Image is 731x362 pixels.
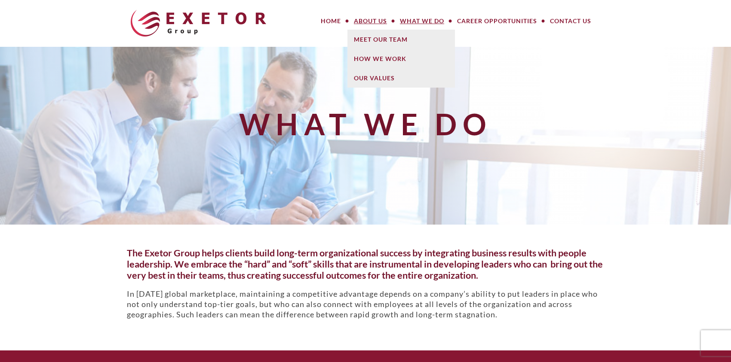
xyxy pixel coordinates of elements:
[347,12,393,30] a: About Us
[544,12,598,30] a: Contact Us
[347,49,455,68] a: How We Work
[347,68,455,88] a: Our Values
[127,289,604,319] p: In [DATE] global marketplace, maintaining a competitive advantage depends on a company’s ability ...
[451,12,544,30] a: Career Opportunities
[347,30,455,49] a: Meet Our Team
[314,12,347,30] a: Home
[127,248,604,281] h5: The Exetor Group helps clients build long-term organizational success by integrating business res...
[131,10,266,37] img: The Exetor Group
[122,108,609,140] h1: What We Do
[393,12,451,30] a: What We Do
